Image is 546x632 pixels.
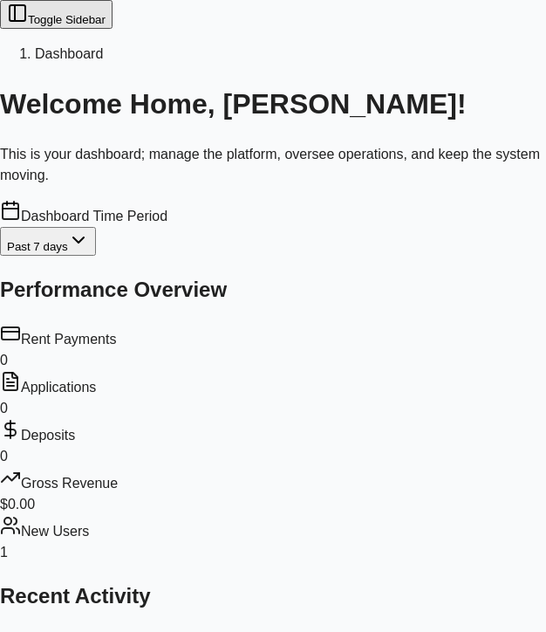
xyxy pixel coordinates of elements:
[21,209,167,223] span: Dashboard Time Period
[35,46,103,61] span: Dashboard
[21,476,118,491] span: Gross Revenue
[21,428,75,443] span: Deposits
[21,380,96,395] span: Applications
[21,524,89,539] span: New Users
[28,13,106,26] span: Toggle Sidebar
[21,332,116,347] span: Rent Payments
